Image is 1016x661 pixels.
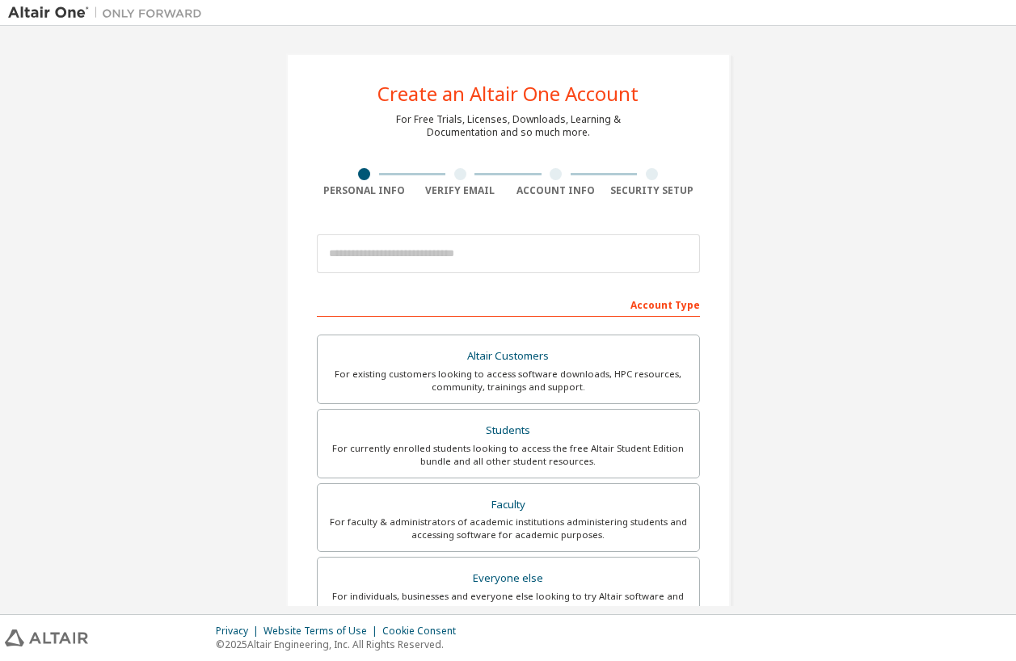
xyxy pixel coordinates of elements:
div: For Free Trials, Licenses, Downloads, Learning & Documentation and so much more. [396,113,621,139]
div: Students [327,419,689,442]
div: Privacy [216,625,263,638]
div: Account Info [508,184,605,197]
img: altair_logo.svg [5,629,88,646]
div: Faculty [327,494,689,516]
div: Everyone else [327,567,689,590]
div: Security Setup [604,184,700,197]
div: Verify Email [412,184,508,197]
img: Altair One [8,5,210,21]
div: Create an Altair One Account [377,84,639,103]
div: Altair Customers [327,345,689,368]
div: Account Type [317,291,700,317]
div: For faculty & administrators of academic institutions administering students and accessing softwa... [327,516,689,541]
div: For individuals, businesses and everyone else looking to try Altair software and explore our prod... [327,590,689,616]
div: For existing customers looking to access software downloads, HPC resources, community, trainings ... [327,368,689,394]
div: Website Terms of Use [263,625,382,638]
div: Cookie Consent [382,625,466,638]
div: Personal Info [317,184,413,197]
div: For currently enrolled students looking to access the free Altair Student Edition bundle and all ... [327,442,689,468]
p: © 2025 Altair Engineering, Inc. All Rights Reserved. [216,638,466,651]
